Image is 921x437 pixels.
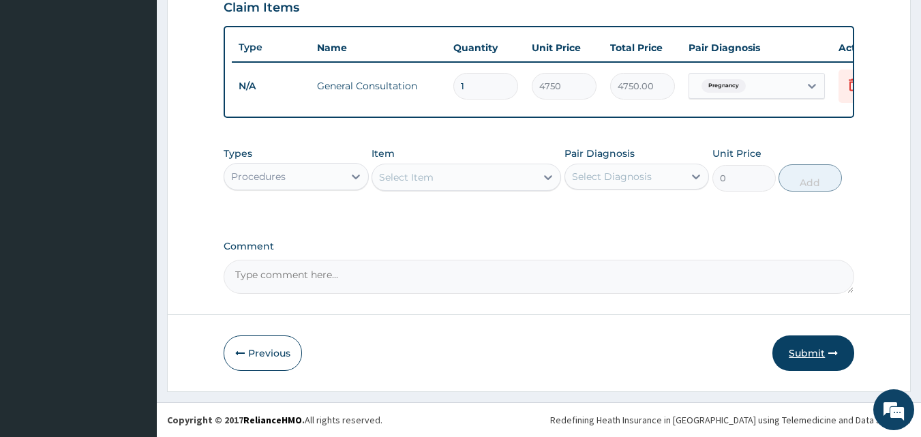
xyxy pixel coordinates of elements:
footer: All rights reserved. [157,402,921,437]
td: N/A [232,74,310,99]
th: Unit Price [525,34,603,61]
button: Submit [772,335,854,371]
th: Actions [832,34,900,61]
label: Comment [224,241,855,252]
label: Item [372,147,395,160]
div: Select Diagnosis [572,170,652,183]
td: General Consultation [310,72,447,100]
textarea: Type your message and hit 'Enter' [7,292,260,340]
div: Select Item [379,170,434,184]
button: Add [779,164,842,192]
div: Chat with us now [71,76,229,94]
label: Unit Price [712,147,761,160]
th: Quantity [447,34,525,61]
div: Redefining Heath Insurance in [GEOGRAPHIC_DATA] using Telemedicine and Data Science! [550,413,911,427]
strong: Copyright © 2017 . [167,414,305,426]
th: Pair Diagnosis [682,34,832,61]
div: Procedures [231,170,286,183]
label: Pair Diagnosis [564,147,635,160]
label: Types [224,148,252,160]
a: RelianceHMO [243,414,302,426]
div: Minimize live chat window [224,7,256,40]
span: Pregnancy [701,79,746,93]
span: We're online! [79,132,188,269]
th: Type [232,35,310,60]
img: d_794563401_company_1708531726252_794563401 [25,68,55,102]
th: Total Price [603,34,682,61]
h3: Claim Items [224,1,299,16]
button: Previous [224,335,302,371]
th: Name [310,34,447,61]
